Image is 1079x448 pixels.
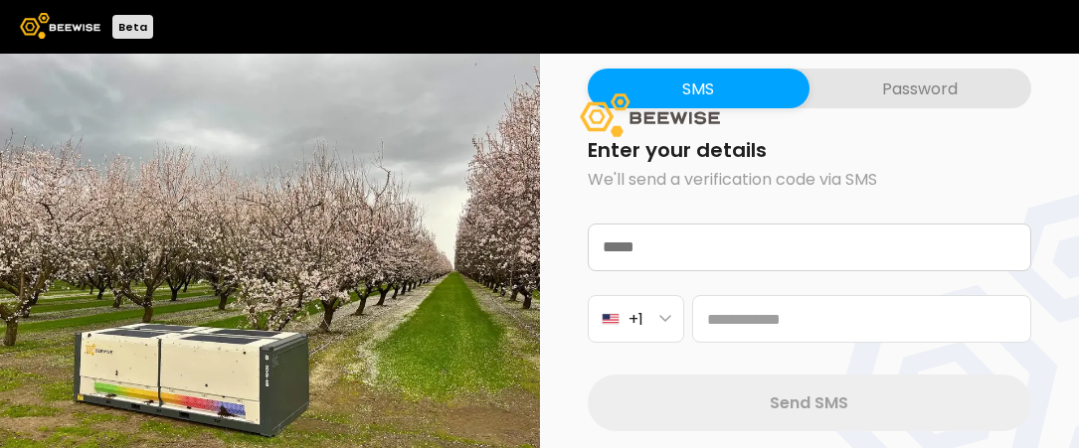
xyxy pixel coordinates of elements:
button: Password [809,69,1031,108]
button: SMS [588,69,809,108]
div: Beta [112,15,153,39]
span: Send SMS [770,390,848,415]
button: Send SMS [588,374,1032,431]
span: +1 [629,307,643,332]
button: +1 [588,295,684,343]
img: Beewise logo [20,13,100,39]
p: We'll send a verification code via SMS [588,168,1032,192]
h2: Enter your details [588,140,1032,160]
